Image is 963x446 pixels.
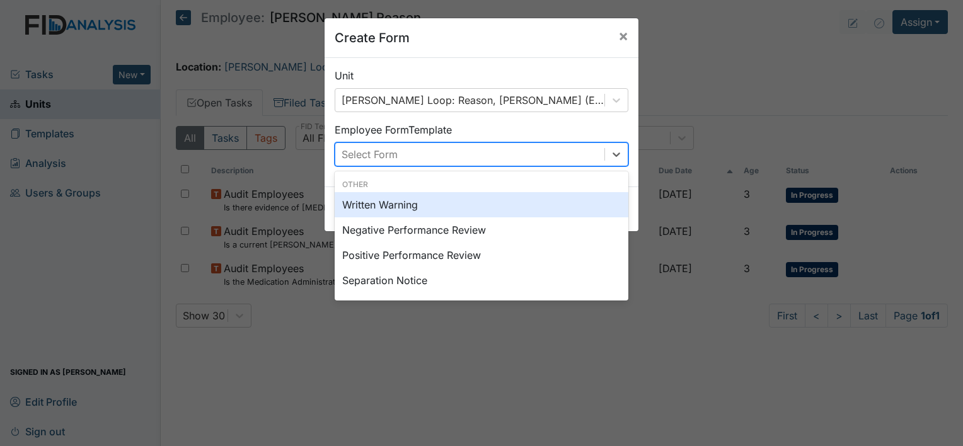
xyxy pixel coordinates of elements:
[608,18,638,54] button: Close
[618,26,628,45] span: ×
[335,192,628,217] div: Written Warning
[335,122,452,137] label: Employee Form Template
[335,68,354,83] label: Unit
[335,243,628,268] div: Positive Performance Review
[335,179,628,190] div: Other
[342,93,606,108] div: [PERSON_NAME] Loop: Reason, [PERSON_NAME] (Employee)
[342,147,398,162] div: Select Form
[335,28,410,47] h5: Create Form
[335,217,628,243] div: Negative Performance Review
[335,268,628,293] div: Separation Notice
